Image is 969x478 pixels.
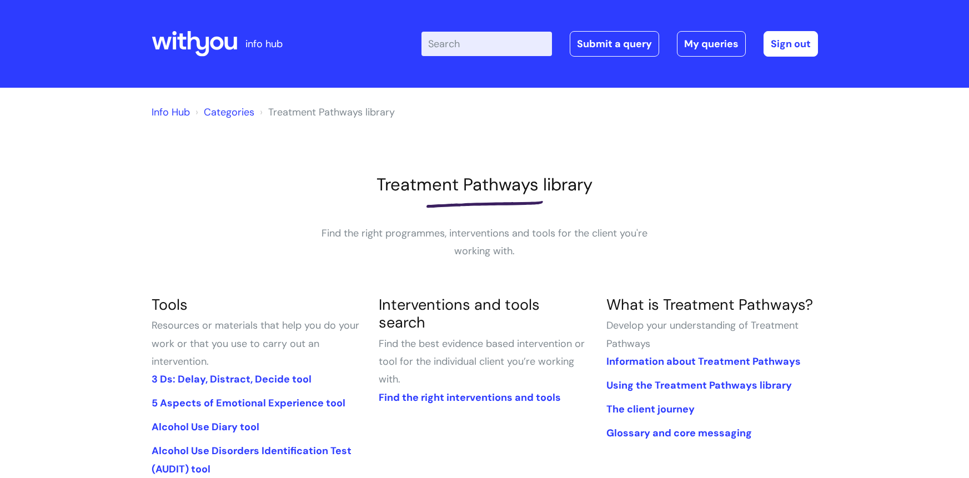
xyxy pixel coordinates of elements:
a: Tools [152,295,188,314]
h1: Treatment Pathways library [152,174,818,195]
a: Alcohol Use Disorders Identification Test (AUDIT) tool [152,444,352,475]
span: Find the best evidence based intervention or tool for the individual client you’re working with. [379,337,585,386]
a: 5 Aspects of Emotional Experience tool [152,396,345,410]
a: Alcohol Use Diary tool [152,420,259,434]
a: My queries [677,31,746,57]
a: 3 Ds: Delay, Distract, Decide tool [152,373,312,386]
a: Using the Treatment Pathways library [606,379,792,392]
p: info hub [245,35,283,53]
span: Develop your understanding of Treatment Pathways [606,319,799,350]
span: Resources or materials that help you do your work or that you use to carry out an intervention. [152,319,359,368]
a: The client journey [606,402,695,416]
a: Info Hub [152,105,190,119]
li: Solution home [193,103,254,121]
a: Interventions and tools search [379,295,540,332]
a: Glossary and core messaging [606,426,752,440]
input: Search [421,32,552,56]
a: Information about Treatment Pathways [606,355,801,368]
a: Sign out [764,31,818,57]
li: Treatment Pathways library [257,103,395,121]
div: | - [421,31,818,57]
a: What is Treatment Pathways? [606,295,813,314]
a: Find the right interventions and tools [379,391,561,404]
p: Find the right programmes, interventions and tools for the client you're working with. [318,224,651,260]
a: Submit a query [570,31,659,57]
a: Categories [204,105,254,119]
